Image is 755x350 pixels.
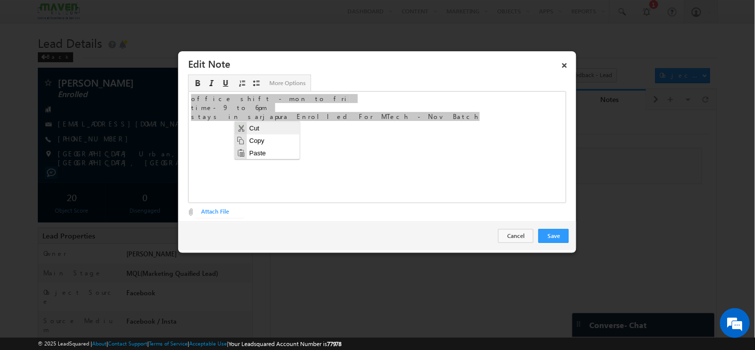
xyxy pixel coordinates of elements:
div: Chat with us now [52,52,167,65]
h3: Edit Note [188,55,573,72]
textarea: Type your message and hit 'Enter' [13,92,182,266]
a: × [556,55,573,72]
button: Save [539,229,569,243]
span: Your Leadsquared Account Number is [228,340,342,348]
em: Start Chat [135,274,181,288]
label: Description [188,80,566,89]
span: 77978 [327,340,342,348]
iframe: Context Menu Options [235,122,300,159]
a: Terms of Service [149,340,188,347]
div: Minimize live chat window [163,5,187,29]
a: Italic [206,78,217,89]
a: Insert/Remove Numbered List [236,78,248,89]
a: Bold [192,78,204,89]
span: More Options [269,79,306,87]
a: Underline [219,78,231,89]
button: Cancel [498,229,534,243]
a: Contact Support [108,340,147,347]
div: Rich Text Editor, EditNoteDescription-inline-editor-div [188,91,566,203]
a: More Options [267,78,308,89]
a: Insert/Remove Bulleted List [250,78,262,89]
a: Acceptable Use [189,340,227,347]
a: About [92,340,107,347]
span: © 2025 LeadSquared | | | | | [38,339,342,349]
img: d_60004797649_company_0_60004797649 [17,52,42,65]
